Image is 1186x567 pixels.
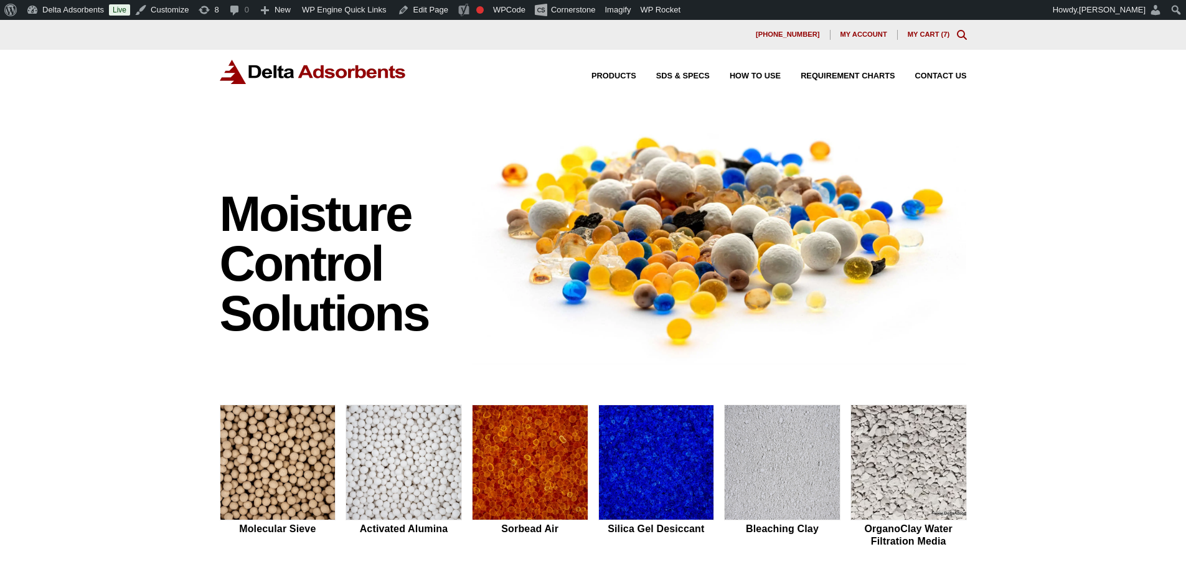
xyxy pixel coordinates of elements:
span: 7 [943,30,947,38]
span: [PHONE_NUMBER] [756,31,820,38]
a: SDS & SPECS [636,72,710,80]
h2: Activated Alumina [346,523,462,535]
span: SDS & SPECS [656,72,710,80]
span: [PERSON_NAME] [1079,5,1146,14]
img: Image [472,114,967,365]
span: Requirement Charts [801,72,895,80]
h2: Silica Gel Desiccant [598,523,715,535]
a: Live [109,4,130,16]
a: Molecular Sieve [220,405,336,549]
div: Focus keyphrase not set [476,6,484,14]
img: Delta Adsorbents [220,60,407,84]
span: Products [591,72,636,80]
h2: OrganoClay Water Filtration Media [850,523,967,546]
a: My account [831,30,898,40]
h2: Bleaching Clay [724,523,840,535]
a: Products [572,72,636,80]
a: OrganoClay Water Filtration Media [850,405,967,549]
div: Toggle Modal Content [957,30,967,40]
h1: Moisture Control Solutions [220,189,460,339]
h2: Molecular Sieve [220,523,336,535]
a: Requirement Charts [781,72,895,80]
a: Activated Alumina [346,405,462,549]
a: My Cart (7) [908,30,950,38]
h2: Sorbead Air [472,523,588,535]
a: Bleaching Clay [724,405,840,549]
span: How to Use [730,72,781,80]
a: How to Use [710,72,781,80]
a: Contact Us [895,72,967,80]
span: My account [840,31,887,38]
a: [PHONE_NUMBER] [746,30,831,40]
a: Sorbead Air [472,405,588,549]
span: Contact Us [915,72,967,80]
a: Silica Gel Desiccant [598,405,715,549]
